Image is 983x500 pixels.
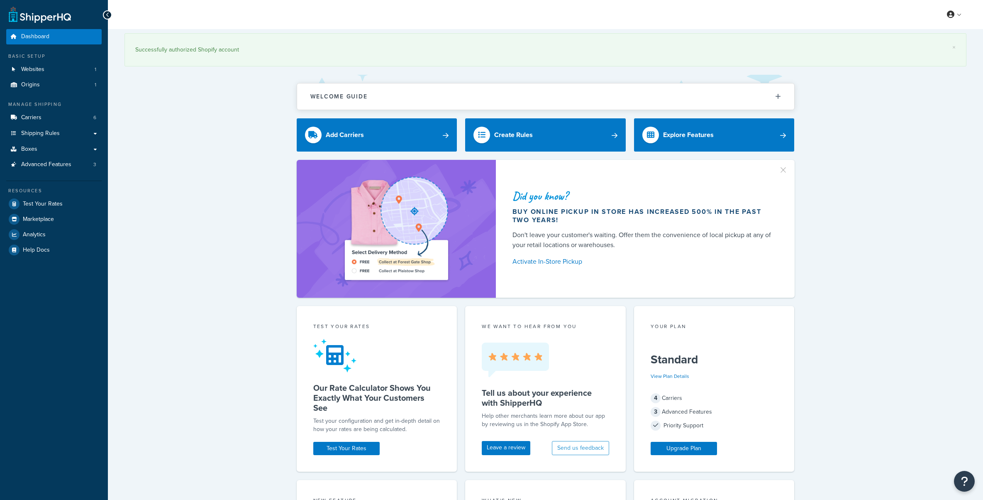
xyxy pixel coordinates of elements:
[6,77,102,93] li: Origins
[95,66,96,73] span: 1
[651,406,778,418] div: Advanced Features
[6,101,102,108] div: Manage Shipping
[95,81,96,88] span: 1
[952,44,956,51] a: ×
[23,231,46,238] span: Analytics
[552,441,609,455] button: Send us feedback
[482,388,609,408] h5: Tell us about your experience with ShipperHQ
[21,114,41,121] span: Carriers
[21,146,37,153] span: Boxes
[313,383,441,413] h5: Our Rate Calculator Shows You Exactly What Your Customers See
[512,256,775,267] a: Activate In-Store Pickup
[6,62,102,77] li: Websites
[93,114,96,121] span: 6
[6,157,102,172] a: Advanced Features3
[512,208,775,224] div: Buy online pickup in store has increased 500% in the past two years!
[21,130,60,137] span: Shipping Rules
[651,353,778,366] h5: Standard
[321,172,471,285] img: ad-shirt-map-b0359fc47e01cab431d101c4b569394f6a03f54285957d908178d52f29eb9668.png
[512,190,775,202] div: Did you know?
[6,157,102,172] li: Advanced Features
[494,129,533,141] div: Create Rules
[297,83,794,110] button: Welcome Guide
[512,230,775,250] div: Don't leave your customer's waiting. Offer them the convenience of local pickup at any of your re...
[313,442,380,455] a: Test Your Rates
[6,77,102,93] a: Origins1
[651,393,661,403] span: 4
[482,323,609,330] p: we want to hear from you
[651,420,778,431] div: Priority Support
[651,323,778,332] div: Your Plan
[135,44,956,56] div: Successfully authorized Shopify account
[634,118,795,152] a: Explore Features
[6,62,102,77] a: Websites1
[23,216,54,223] span: Marketplace
[21,161,71,168] span: Advanced Features
[21,33,49,40] span: Dashboard
[651,442,717,455] a: Upgrade Plan
[23,247,50,254] span: Help Docs
[23,201,63,208] span: Test Your Rates
[6,142,102,157] a: Boxes
[313,323,441,332] div: Test your rates
[21,81,40,88] span: Origins
[6,187,102,194] div: Resources
[651,392,778,404] div: Carriers
[6,126,102,141] a: Shipping Rules
[21,66,44,73] span: Websites
[482,412,609,429] p: Help other merchants learn more about our app by reviewing us in the Shopify App Store.
[6,227,102,242] a: Analytics
[954,471,975,492] button: Open Resource Center
[465,118,626,152] a: Create Rules
[6,53,102,60] div: Basic Setup
[313,417,441,434] div: Test your configuration and get in-depth detail on how your rates are being calculated.
[6,212,102,227] a: Marketplace
[482,441,530,455] a: Leave a review
[663,129,714,141] div: Explore Features
[651,373,689,380] a: View Plan Details
[6,243,102,257] a: Help Docs
[6,110,102,125] li: Carriers
[6,110,102,125] a: Carriers6
[93,161,96,168] span: 3
[6,196,102,211] a: Test Your Rates
[326,129,364,141] div: Add Carriers
[6,29,102,44] a: Dashboard
[297,118,457,152] a: Add Carriers
[310,93,368,100] h2: Welcome Guide
[651,407,661,417] span: 3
